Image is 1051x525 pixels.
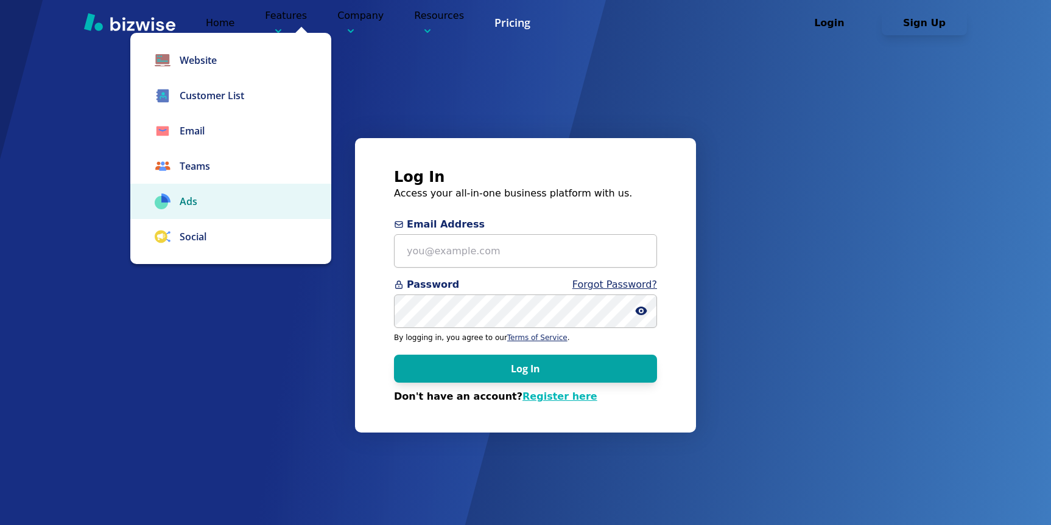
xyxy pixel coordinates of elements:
[394,277,657,292] span: Password
[84,13,175,31] img: Bizwise Logo
[130,78,331,113] a: Customer List
[130,43,331,78] a: Website
[522,391,597,402] a: Register here
[787,11,872,35] button: Login
[494,15,530,30] a: Pricing
[507,333,568,342] a: Terms of Service
[265,9,307,37] p: Features
[882,17,967,29] a: Sign Up
[394,234,657,268] input: you@example.com
[414,9,464,37] p: Resources
[394,187,657,200] p: Access your all-in-one business platform with us.
[394,390,657,403] p: Don't have an account?
[130,184,331,219] a: Ads
[394,355,657,383] button: Log In
[787,17,882,29] a: Login
[130,219,331,254] a: Social
[130,113,331,148] a: Email
[206,17,234,29] a: Home
[394,390,657,403] div: Don't have an account?Register here
[337,9,384,37] p: Company
[394,217,657,232] span: Email Address
[130,148,331,184] a: Teams
[394,333,657,342] p: By logging in, you agree to our .
[572,279,657,290] a: Forgot Password?
[394,167,657,187] h3: Log In
[882,11,967,35] button: Sign Up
